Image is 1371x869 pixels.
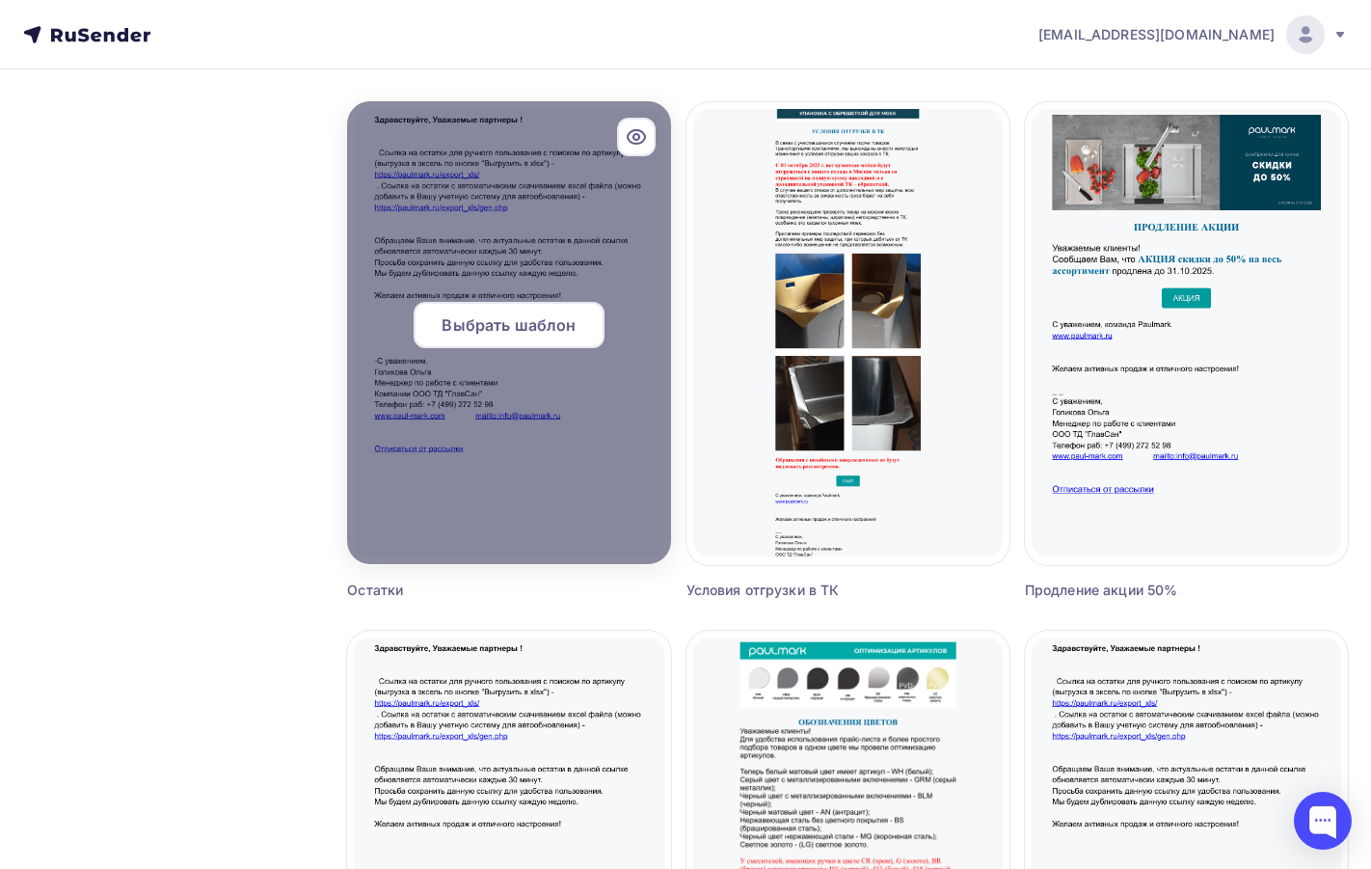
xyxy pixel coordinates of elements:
div: Продление акции 50% [1025,581,1267,600]
span: Выбрать шаблон [442,313,576,337]
div: Остатки [347,581,589,600]
div: Условия отгрузки в ТК [686,581,928,600]
span: [EMAIL_ADDRESS][DOMAIN_NAME] [1038,25,1275,44]
a: [EMAIL_ADDRESS][DOMAIN_NAME] [1038,15,1348,54]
